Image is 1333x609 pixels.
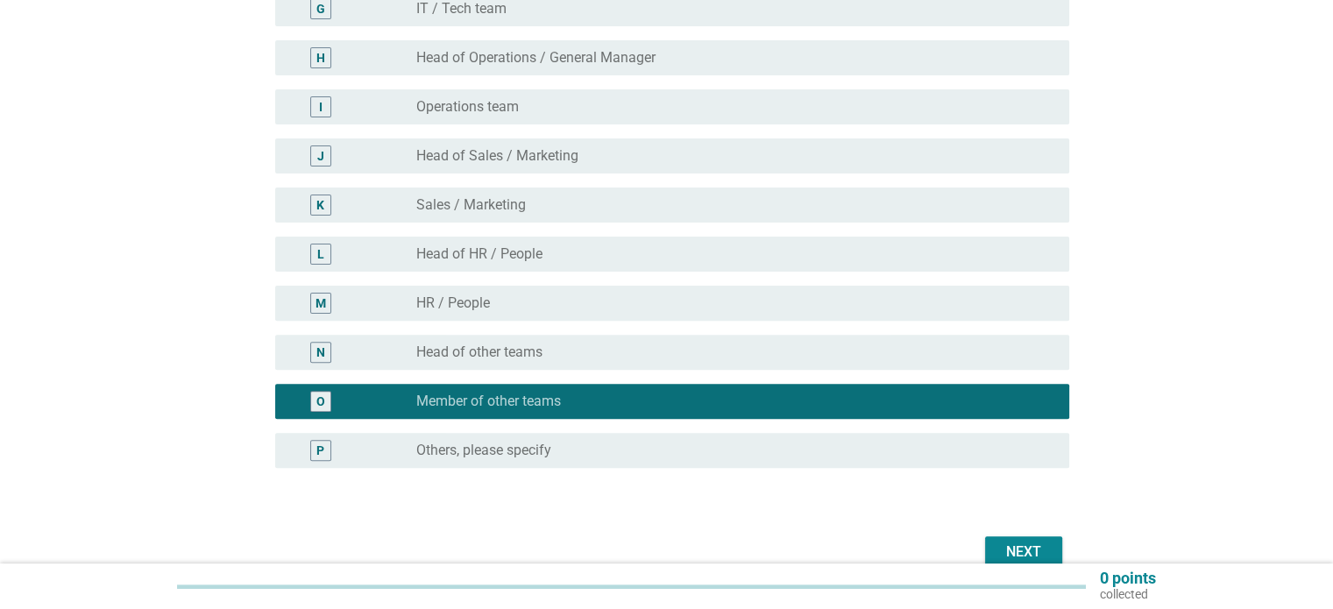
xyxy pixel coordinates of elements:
[416,343,542,361] label: Head of other teams
[416,196,526,214] label: Sales / Marketing
[317,147,324,166] div: J
[1100,570,1156,586] p: 0 points
[316,393,325,411] div: O
[319,98,323,117] div: I
[317,245,324,264] div: L
[316,343,325,362] div: N
[316,294,326,313] div: M
[416,147,578,165] label: Head of Sales / Marketing
[416,245,542,263] label: Head of HR / People
[416,393,561,410] label: Member of other teams
[999,542,1048,563] div: Next
[985,536,1062,568] button: Next
[1100,586,1156,602] p: collected
[416,49,656,67] label: Head of Operations / General Manager
[416,294,490,312] label: HR / People
[416,98,519,116] label: Operations team
[316,49,325,67] div: H
[316,442,324,460] div: P
[316,196,324,215] div: K
[416,442,551,459] label: Others, please specify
